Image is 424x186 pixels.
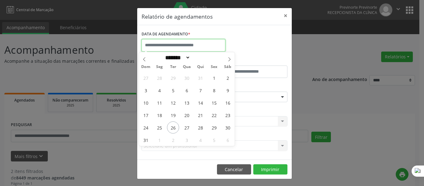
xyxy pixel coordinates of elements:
span: Setembro 6, 2025 [222,134,234,146]
span: Agosto 12, 2025 [167,97,179,109]
button: Cancelar [217,164,251,175]
span: Setembro 2, 2025 [167,134,179,146]
span: Qui [194,65,207,69]
span: Agosto 9, 2025 [222,84,234,96]
span: Agosto 20, 2025 [181,109,193,121]
span: Agosto 18, 2025 [153,109,165,121]
span: Agosto 10, 2025 [140,97,152,109]
span: Agosto 29, 2025 [208,121,220,134]
button: Imprimir [253,164,287,175]
span: Agosto 17, 2025 [140,109,152,121]
span: Agosto 24, 2025 [140,121,152,134]
label: ATÉ [216,56,287,66]
span: Agosto 5, 2025 [167,84,179,96]
span: Agosto 2, 2025 [222,72,234,84]
span: Agosto 6, 2025 [181,84,193,96]
span: Agosto 8, 2025 [208,84,220,96]
span: Agosto 4, 2025 [153,84,165,96]
span: Agosto 3, 2025 [140,84,152,96]
span: Agosto 28, 2025 [194,121,206,134]
span: Seg [153,65,166,69]
span: Agosto 27, 2025 [181,121,193,134]
span: Qua [180,65,194,69]
span: Agosto 16, 2025 [222,97,234,109]
span: Agosto 30, 2025 [222,121,234,134]
span: Julho 28, 2025 [153,72,165,84]
span: Agosto 19, 2025 [167,109,179,121]
span: Agosto 13, 2025 [181,97,193,109]
span: Dom [139,65,153,69]
span: Agosto 1, 2025 [208,72,220,84]
label: DATA DE AGENDAMENTO [142,29,190,39]
span: Agosto 15, 2025 [208,97,220,109]
button: Close [279,8,292,23]
span: Sáb [221,65,235,69]
span: Agosto 31, 2025 [140,134,152,146]
span: Julho 27, 2025 [140,72,152,84]
span: Agosto 25, 2025 [153,121,165,134]
span: Julho 29, 2025 [167,72,179,84]
span: Setembro 3, 2025 [181,134,193,146]
span: Agosto 11, 2025 [153,97,165,109]
span: Setembro 4, 2025 [194,134,206,146]
span: Setembro 5, 2025 [208,134,220,146]
span: Julho 31, 2025 [194,72,206,84]
span: Sex [207,65,221,69]
span: Agosto 21, 2025 [194,109,206,121]
span: Setembro 1, 2025 [153,134,165,146]
select: Month [163,54,190,61]
span: Agosto 14, 2025 [194,97,206,109]
span: Agosto 26, 2025 [167,121,179,134]
span: Julho 30, 2025 [181,72,193,84]
h5: Relatório de agendamentos [142,12,213,20]
span: Agosto 23, 2025 [222,109,234,121]
span: Ter [166,65,180,69]
span: Agosto 22, 2025 [208,109,220,121]
span: Agosto 7, 2025 [194,84,206,96]
input: Year [190,54,211,61]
